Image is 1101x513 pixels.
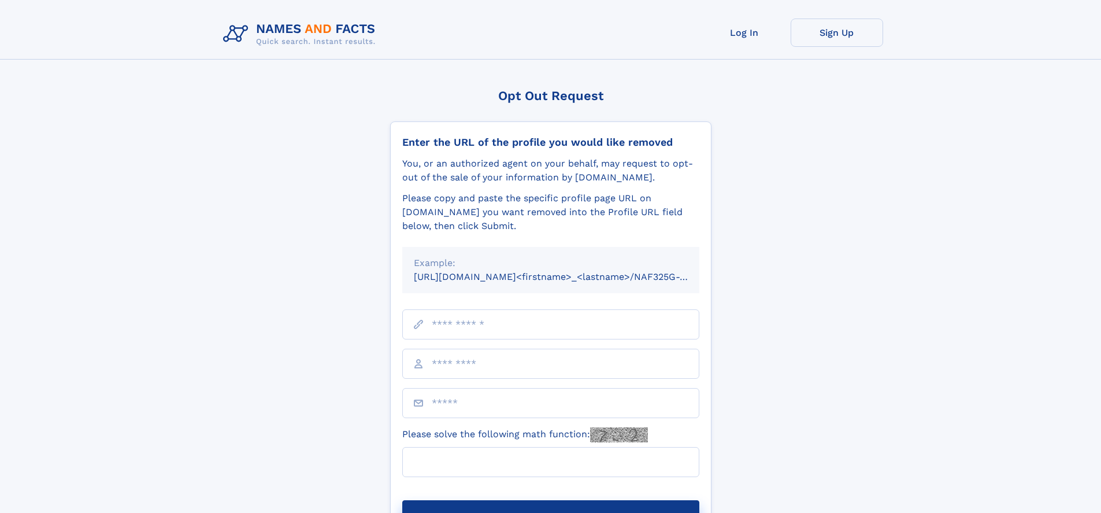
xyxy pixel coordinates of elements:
[390,88,711,103] div: Opt Out Request
[402,136,699,149] div: Enter the URL of the profile you would like removed
[402,191,699,233] div: Please copy and paste the specific profile page URL on [DOMAIN_NAME] you want removed into the Pr...
[402,427,648,442] label: Please solve the following math function:
[414,256,688,270] div: Example:
[414,271,721,282] small: [URL][DOMAIN_NAME]<firstname>_<lastname>/NAF325G-xxxxxxxx
[402,157,699,184] div: You, or an authorized agent on your behalf, may request to opt-out of the sale of your informatio...
[698,19,791,47] a: Log In
[218,19,385,50] img: Logo Names and Facts
[791,19,883,47] a: Sign Up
